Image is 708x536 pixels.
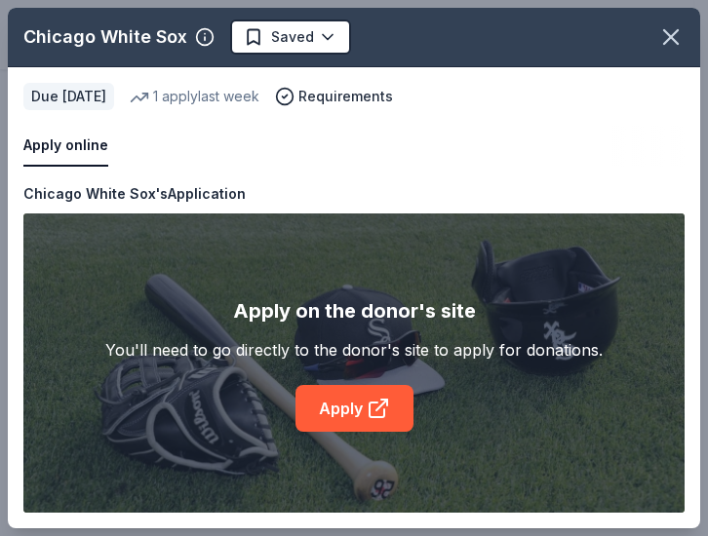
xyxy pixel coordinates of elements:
div: 1 apply last week [130,85,259,108]
div: Due [DATE] [23,83,114,110]
span: Requirements [298,85,393,108]
div: Apply on the donor's site [233,295,476,326]
div: Chicago White Sox [23,21,187,53]
button: Saved [230,19,351,55]
span: Saved [271,25,314,49]
div: Chicago White Sox's Application [23,182,246,206]
button: Apply online [23,126,108,167]
button: Requirements [275,85,393,108]
div: You'll need to go directly to the donor's site to apply for donations. [105,338,603,362]
a: Apply [295,385,413,432]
